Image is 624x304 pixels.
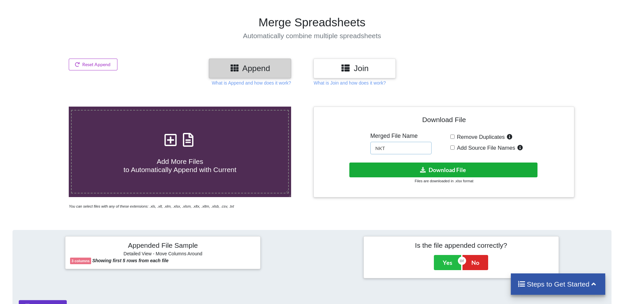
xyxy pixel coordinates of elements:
[455,145,515,151] span: Add Source File Names
[517,280,599,288] h4: Steps to Get Started
[212,80,291,86] p: What is Append and how does it work?
[92,258,168,263] b: Showing first 5 rows from each file
[70,251,256,258] h6: Detailed View - Move Columns Around
[69,59,117,70] button: Reset Append
[123,158,236,173] span: Add More Files to Automatically Append with Current
[415,179,473,183] small: Files are downloaded in .xlsx format
[370,133,432,139] h5: Merged File Name
[214,63,286,73] h3: Append
[69,204,234,208] i: You can select files with any of these extensions: .xls, .xlt, .xlm, .xlsx, .xlsm, .xltx, .xltm, ...
[434,255,461,270] button: Yes
[368,241,554,249] h4: Is the file appended correctly?
[462,255,488,270] button: No
[455,134,505,140] span: Remove Duplicates
[318,112,569,130] h4: Download File
[349,163,537,177] button: Download File
[313,80,386,86] p: What is Join and how does it work?
[370,142,432,154] input: Enter File Name
[318,63,391,73] h3: Join
[70,241,256,250] h4: Appended File Sample
[71,259,89,263] b: 3 columns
